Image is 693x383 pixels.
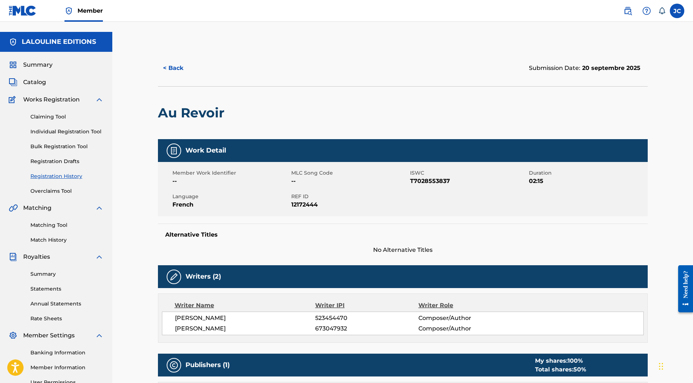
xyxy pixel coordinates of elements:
span: No Alternative Titles [158,246,648,254]
span: 12172444 [291,200,408,209]
a: Bulk Registration Tool [30,143,104,150]
span: Works Registration [23,95,80,104]
img: expand [95,95,104,104]
span: 50 % [573,366,586,373]
a: Annual Statements [30,300,104,308]
img: expand [95,331,104,340]
span: [PERSON_NAME] [175,314,316,322]
span: Royalties [23,253,50,261]
span: 02:15 [529,177,646,186]
span: Member Settings [23,331,75,340]
div: Widget de chat [657,348,693,383]
a: Summary [30,270,104,278]
span: -- [291,177,408,186]
span: Composer/Author [418,324,512,333]
iframe: Resource Center [673,259,693,318]
a: Banking Information [30,349,104,357]
span: 100 % [568,357,583,364]
div: My shares: [535,357,586,365]
div: Submission Date: [529,64,640,72]
span: MLC Song Code [291,169,408,177]
h5: Work Detail [185,146,226,155]
img: expand [95,204,104,212]
img: expand [95,253,104,261]
div: Help [639,4,654,18]
img: Catalog [9,78,17,87]
a: Individual Registration Tool [30,128,104,136]
span: Duration [529,169,646,177]
a: Statements [30,285,104,293]
div: Writer Name [175,301,316,310]
span: [PERSON_NAME] [175,324,316,333]
h5: Alternative Titles [165,231,640,238]
span: Matching [23,204,51,212]
h2: Au Revoir [158,105,228,121]
span: French [172,200,289,209]
span: Language [172,193,289,200]
a: Member Information [30,364,104,371]
div: User Menu [670,4,684,18]
img: search [623,7,632,15]
h5: Publishers (1) [185,361,230,369]
a: Registration History [30,172,104,180]
a: Public Search [621,4,635,18]
span: 20 septembre 2025 [580,64,640,71]
img: Works Registration [9,95,18,104]
div: Glisser [659,355,663,377]
span: Composer/Author [418,314,512,322]
span: ISWC [410,169,527,177]
img: help [642,7,651,15]
a: Rate Sheets [30,315,104,322]
h5: Writers (2) [185,272,221,281]
button: < Back [158,59,201,77]
span: Member Work Identifier [172,169,289,177]
img: MLC Logo [9,5,37,16]
span: 523454470 [315,314,418,322]
a: Overclaims Tool [30,187,104,195]
span: -- [172,177,289,186]
img: Top Rightsholder [64,7,73,15]
span: T7028553837 [410,177,527,186]
img: Accounts [9,38,17,46]
a: Registration Drafts [30,158,104,165]
span: Member [78,7,103,15]
img: Publishers [170,361,178,370]
div: Notifications [658,7,665,14]
div: Total shares: [535,365,586,374]
span: Summary [23,61,53,69]
a: CatalogCatalog [9,78,46,87]
a: Claiming Tool [30,113,104,121]
img: Writers [170,272,178,281]
img: Work Detail [170,146,178,155]
span: Catalog [23,78,46,87]
a: SummarySummary [9,61,53,69]
div: Writer IPI [315,301,418,310]
h5: LALOULINE EDITIONS [22,38,96,46]
img: Royalties [9,253,17,261]
div: Writer Role [418,301,512,310]
img: Summary [9,61,17,69]
a: Match History [30,236,104,244]
iframe: Chat Widget [657,348,693,383]
img: Member Settings [9,331,17,340]
img: Matching [9,204,18,212]
span: REF ID [291,193,408,200]
a: Matching Tool [30,221,104,229]
span: 673047932 [315,324,418,333]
